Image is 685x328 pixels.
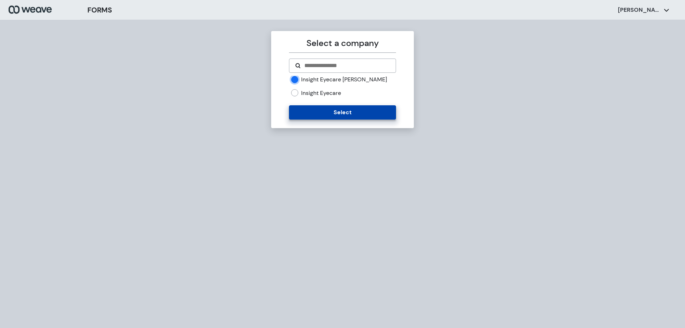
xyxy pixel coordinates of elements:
p: [PERSON_NAME] [618,6,661,14]
h3: FORMS [87,5,112,15]
p: Select a company [289,37,396,50]
input: Search [304,61,390,70]
label: Insight Eyecare [301,89,341,97]
label: Insight Eyecare [PERSON_NAME] [301,76,387,84]
button: Select [289,105,396,120]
